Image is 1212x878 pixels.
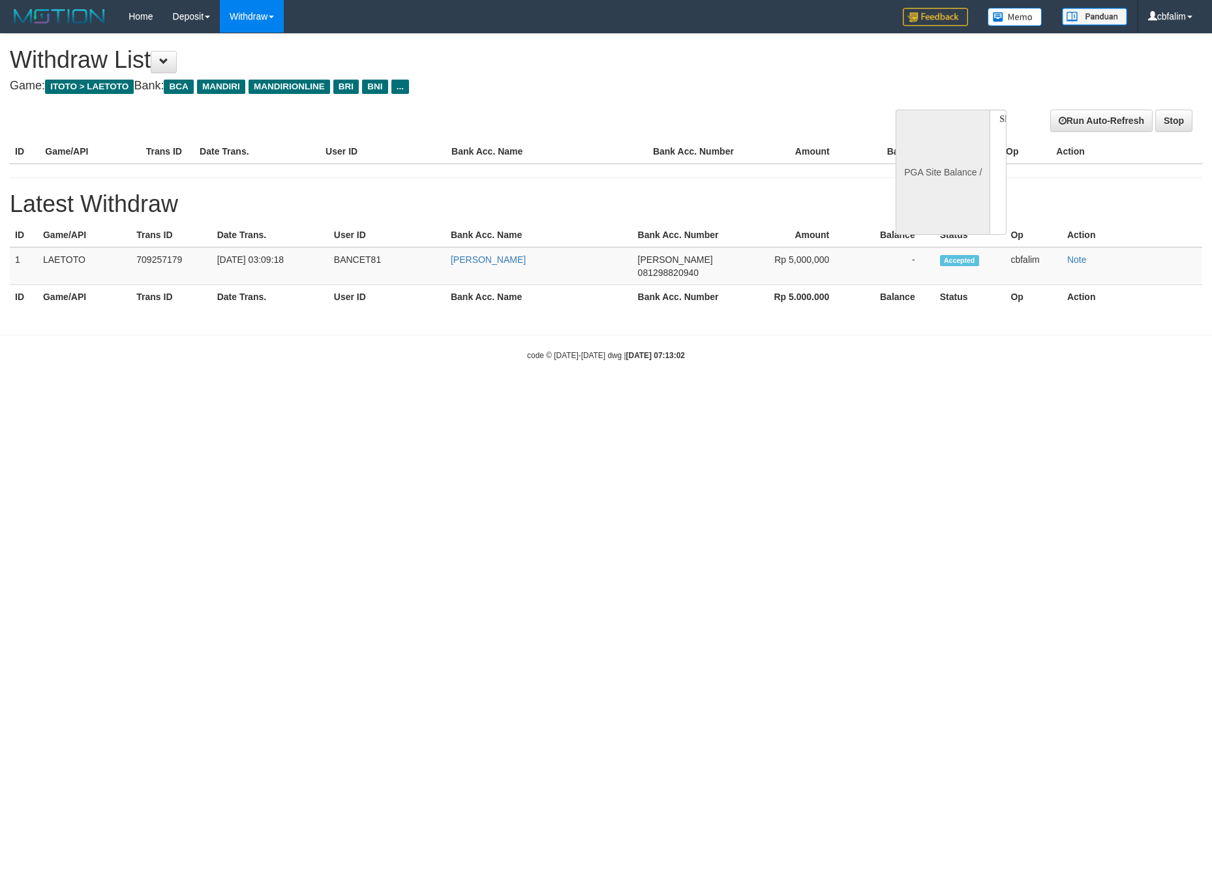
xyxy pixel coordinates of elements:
td: Rp 5,000,000 [755,247,849,285]
td: - [849,247,934,285]
span: [PERSON_NAME] [638,254,713,265]
td: cbfalim [1005,247,1062,285]
span: BCA [164,80,193,94]
h4: Game: Bank: [10,80,795,93]
th: ID [10,140,40,164]
th: Game/API [38,285,131,309]
th: Bank Acc. Number [648,140,748,164]
th: Action [1062,223,1202,247]
th: Status [935,285,1006,309]
img: panduan.png [1062,8,1127,25]
div: PGA Site Balance / [896,110,990,235]
th: Game/API [38,223,131,247]
th: Trans ID [131,223,211,247]
th: Op [1005,223,1062,247]
span: MANDIRIONLINE [249,80,330,94]
th: ID [10,223,38,247]
span: 081298820940 [638,267,699,278]
th: Bank Acc. Number [633,285,755,309]
a: Note [1067,254,1087,265]
img: Button%20Memo.svg [988,8,1042,26]
th: User ID [329,223,446,247]
th: Game/API [40,140,140,164]
th: Status [935,223,1006,247]
th: Date Trans. [212,223,329,247]
th: Action [1062,285,1202,309]
a: [PERSON_NAME] [451,254,526,265]
img: Feedback.jpg [903,8,968,26]
span: ITOTO > LAETOTO [45,80,134,94]
span: Accepted [940,255,979,266]
th: User ID [320,140,446,164]
h1: Withdraw List [10,47,795,73]
span: MANDIRI [197,80,245,94]
th: Bank Acc. Number [633,223,755,247]
th: Date Trans. [194,140,320,164]
span: BRI [333,80,359,94]
td: BANCET81 [329,247,446,285]
th: Rp 5.000.000 [755,285,849,309]
th: Bank Acc. Name [446,285,633,309]
td: 1 [10,247,38,285]
th: Balance [849,223,934,247]
th: Trans ID [141,140,194,164]
th: ID [10,285,38,309]
th: Op [1001,140,1051,164]
th: Date Trans. [212,285,329,309]
th: Amount [748,140,849,164]
td: LAETOTO [38,247,131,285]
strong: [DATE] 07:13:02 [626,351,685,360]
td: [DATE] 03:09:18 [212,247,329,285]
span: BNI [362,80,387,94]
h1: Latest Withdraw [10,191,1202,217]
th: Amount [755,223,849,247]
a: Stop [1155,110,1192,132]
th: Op [1005,285,1062,309]
th: User ID [329,285,446,309]
small: code © [DATE]-[DATE] dwg | [527,351,685,360]
th: Bank Acc. Name [446,140,648,164]
th: Balance [849,285,934,309]
span: ... [391,80,409,94]
th: Trans ID [131,285,211,309]
th: Action [1051,140,1202,164]
th: Balance [849,140,942,164]
img: MOTION_logo.png [10,7,109,26]
th: Bank Acc. Name [446,223,633,247]
a: Run Auto-Refresh [1050,110,1153,132]
td: 709257179 [131,247,211,285]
